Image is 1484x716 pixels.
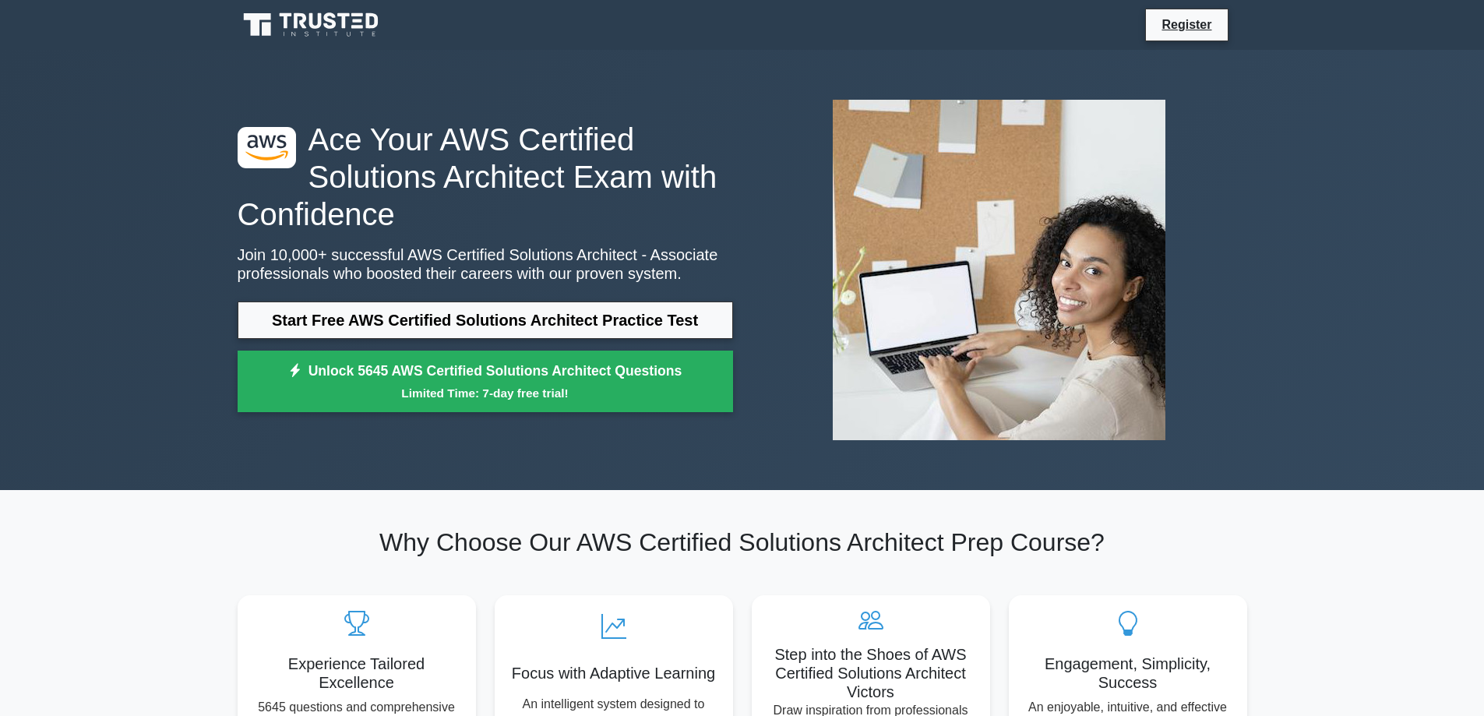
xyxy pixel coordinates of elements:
[507,664,721,682] h5: Focus with Adaptive Learning
[764,645,978,701] h5: Step into the Shoes of AWS Certified Solutions Architect Victors
[1152,15,1221,34] a: Register
[238,527,1247,557] h2: Why Choose Our AWS Certified Solutions Architect Prep Course?
[238,302,733,339] a: Start Free AWS Certified Solutions Architect Practice Test
[250,654,464,692] h5: Experience Tailored Excellence
[257,384,714,402] small: Limited Time: 7-day free trial!
[238,121,733,233] h1: Ace Your AWS Certified Solutions Architect Exam with Confidence
[238,351,733,413] a: Unlock 5645 AWS Certified Solutions Architect QuestionsLimited Time: 7-day free trial!
[1021,654,1235,692] h5: Engagement, Simplicity, Success
[238,245,733,283] p: Join 10,000+ successful AWS Certified Solutions Architect - Associate professionals who boosted t...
